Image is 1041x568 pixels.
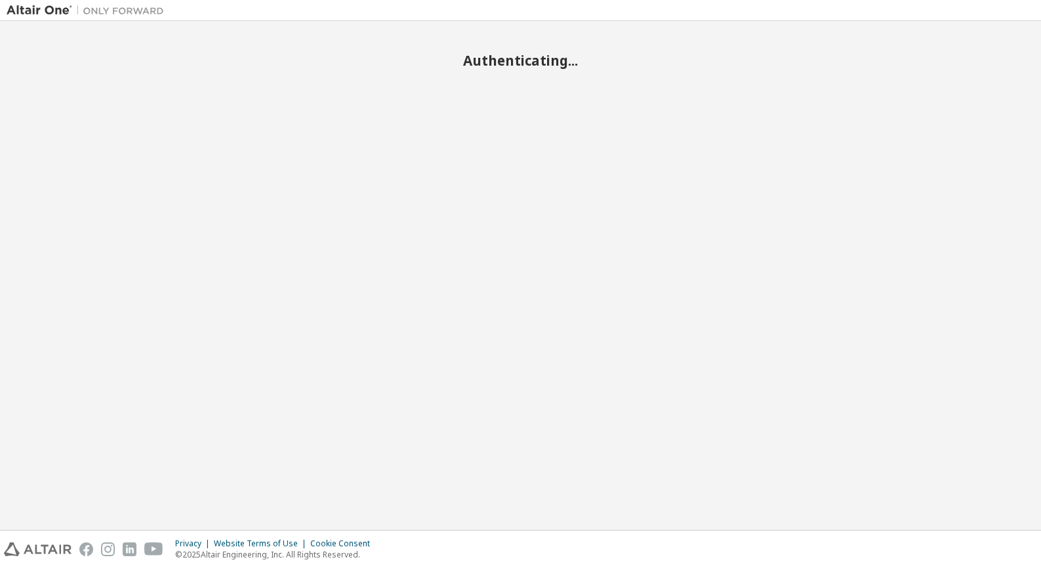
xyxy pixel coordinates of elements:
h2: Authenticating... [7,52,1034,69]
img: altair_logo.svg [4,542,71,556]
div: Cookie Consent [310,538,378,549]
p: © 2025 Altair Engineering, Inc. All Rights Reserved. [175,549,378,560]
div: Website Terms of Use [214,538,310,549]
img: facebook.svg [79,542,93,556]
img: Altair One [7,4,171,17]
img: youtube.svg [144,542,163,556]
img: linkedin.svg [123,542,136,556]
img: instagram.svg [101,542,115,556]
div: Privacy [175,538,214,549]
